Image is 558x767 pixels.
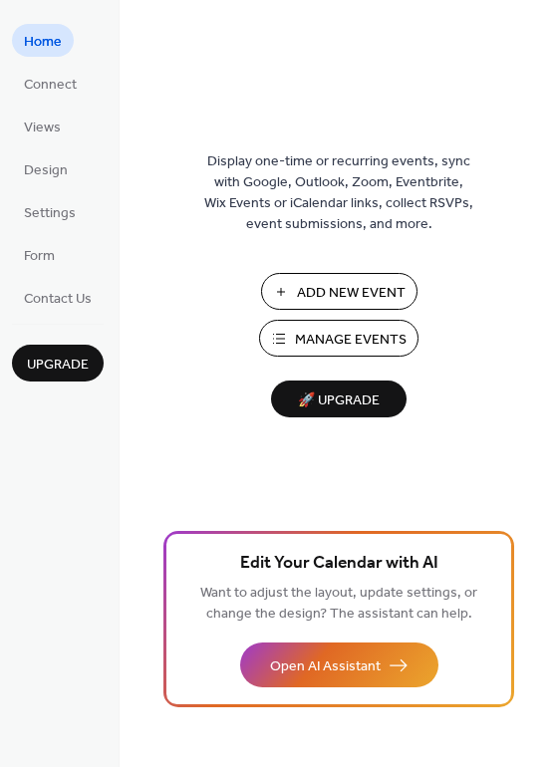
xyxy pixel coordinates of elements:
[24,203,76,224] span: Settings
[240,550,438,578] span: Edit Your Calendar with AI
[24,160,68,181] span: Design
[12,24,74,57] a: Home
[270,656,381,677] span: Open AI Assistant
[12,345,104,382] button: Upgrade
[24,118,61,138] span: Views
[12,152,80,185] a: Design
[12,281,104,314] a: Contact Us
[12,238,67,271] a: Form
[259,320,418,357] button: Manage Events
[297,283,406,304] span: Add New Event
[261,273,418,310] button: Add New Event
[24,75,77,96] span: Connect
[283,387,395,414] span: 🚀 Upgrade
[295,330,407,351] span: Manage Events
[24,246,55,267] span: Form
[24,289,92,310] span: Contact Us
[240,642,438,687] button: Open AI Assistant
[12,195,88,228] a: Settings
[12,110,73,142] a: Views
[200,580,477,628] span: Want to adjust the layout, update settings, or change the design? The assistant can help.
[204,151,473,235] span: Display one-time or recurring events, sync with Google, Outlook, Zoom, Eventbrite, Wix Events or ...
[12,67,89,100] a: Connect
[271,381,407,417] button: 🚀 Upgrade
[27,355,89,376] span: Upgrade
[24,32,62,53] span: Home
